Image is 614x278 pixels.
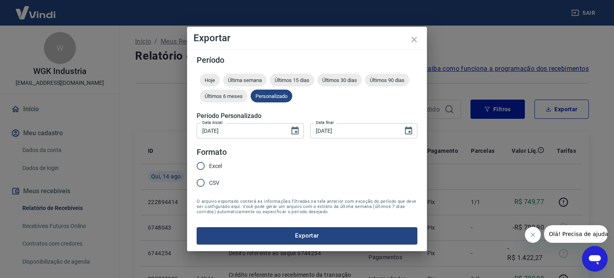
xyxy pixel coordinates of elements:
label: Data inicial [202,120,223,126]
span: Última semana [223,77,267,83]
span: CSV [209,179,219,187]
button: Exportar [197,227,417,244]
div: Últimos 30 dias [317,74,362,86]
span: Últimos 6 meses [200,93,247,99]
div: Personalizado [251,90,292,102]
span: Últimos 90 dias [365,77,409,83]
div: Última semana [223,74,267,86]
span: Hoje [200,77,220,83]
legend: Formato [197,146,227,158]
span: Personalizado [251,93,292,99]
input: DD/MM/YYYY [197,123,284,138]
span: Últimos 30 dias [317,77,362,83]
span: Olá! Precisa de ajuda? [5,6,67,12]
iframe: Mensagem da empresa [544,225,608,243]
span: Excel [209,162,222,170]
input: DD/MM/YYYY [310,123,397,138]
button: Choose date, selected date is 14 de ago de 2025 [401,123,417,139]
label: Data final [316,120,334,126]
div: Últimos 90 dias [365,74,409,86]
h5: Período [197,56,417,64]
span: O arquivo exportado conterá as informações filtradas na tela anterior com exceção do período que ... [197,199,417,214]
iframe: Botão para abrir a janela de mensagens [582,246,608,272]
button: Choose date, selected date is 14 de ago de 2025 [287,123,303,139]
span: Últimos 15 dias [270,77,314,83]
div: Últimos 15 dias [270,74,314,86]
button: close [405,30,424,49]
h4: Exportar [193,33,421,43]
h5: Período Personalizado [197,112,417,120]
div: Últimos 6 meses [200,90,247,102]
iframe: Fechar mensagem [525,227,541,243]
div: Hoje [200,74,220,86]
